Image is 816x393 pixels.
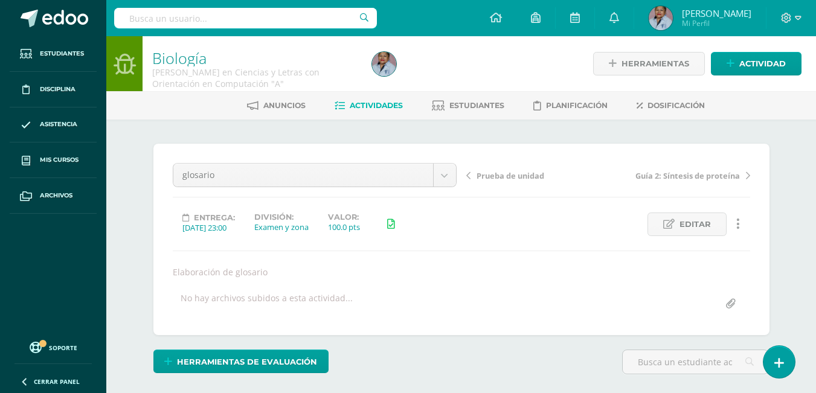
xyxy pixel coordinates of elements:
a: Actividades [335,96,403,115]
span: Herramientas [622,53,689,75]
span: Asistencia [40,120,77,129]
span: Soporte [49,343,77,352]
a: Actividad [711,52,802,75]
span: Mis cursos [40,155,79,165]
span: Estudiantes [449,101,504,110]
span: Guía 2: Síntesis de proteína [635,170,740,181]
span: Archivos [40,191,72,200]
a: Asistencia [10,107,97,143]
span: Actividad [739,53,786,75]
a: Herramientas de evaluación [153,350,329,373]
label: División: [254,212,309,222]
a: Estudiantes [10,36,97,72]
a: Archivos [10,178,97,214]
a: Soporte [14,339,92,355]
span: Prueba de unidad [477,170,544,181]
a: Herramientas [593,52,705,75]
div: Quinto Quinto Bachillerato en Ciencias y Letras con Orientación en Computación 'A' [152,66,358,89]
div: No hay archivos subidos a esta actividad... [181,292,353,316]
span: glosario [182,164,424,187]
span: Editar [679,213,711,235]
a: Planificación [533,96,608,115]
a: glosario [173,164,456,187]
div: Examen y zona [254,222,309,232]
img: 4a4d6314b287703208efce12d67be7f7.png [649,6,673,30]
img: 4a4d6314b287703208efce12d67be7f7.png [372,52,396,76]
div: Elaboración de glosario [168,266,755,278]
div: [DATE] 23:00 [182,222,235,233]
a: Biología [152,48,207,68]
span: Herramientas de evaluación [177,351,317,373]
a: Anuncios [247,96,306,115]
span: Cerrar panel [34,377,80,386]
div: 100.0 pts [328,222,360,232]
span: Entrega: [194,213,235,222]
span: Anuncios [263,101,306,110]
span: Mi Perfil [682,18,751,28]
input: Busca un estudiante aquí... [623,350,768,374]
a: Disciplina [10,72,97,107]
span: Disciplina [40,85,75,94]
a: Guía 2: Síntesis de proteína [608,169,750,181]
span: Planificación [546,101,608,110]
span: [PERSON_NAME] [682,7,751,19]
a: Dosificación [637,96,705,115]
label: Valor: [328,212,360,222]
a: Prueba de unidad [466,169,608,181]
span: Estudiantes [40,49,84,59]
a: Mis cursos [10,142,97,178]
span: Actividades [350,101,403,110]
h1: Biología [152,50,358,66]
input: Busca un usuario... [114,8,377,28]
a: Estudiantes [432,96,504,115]
span: Dosificación [647,101,705,110]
